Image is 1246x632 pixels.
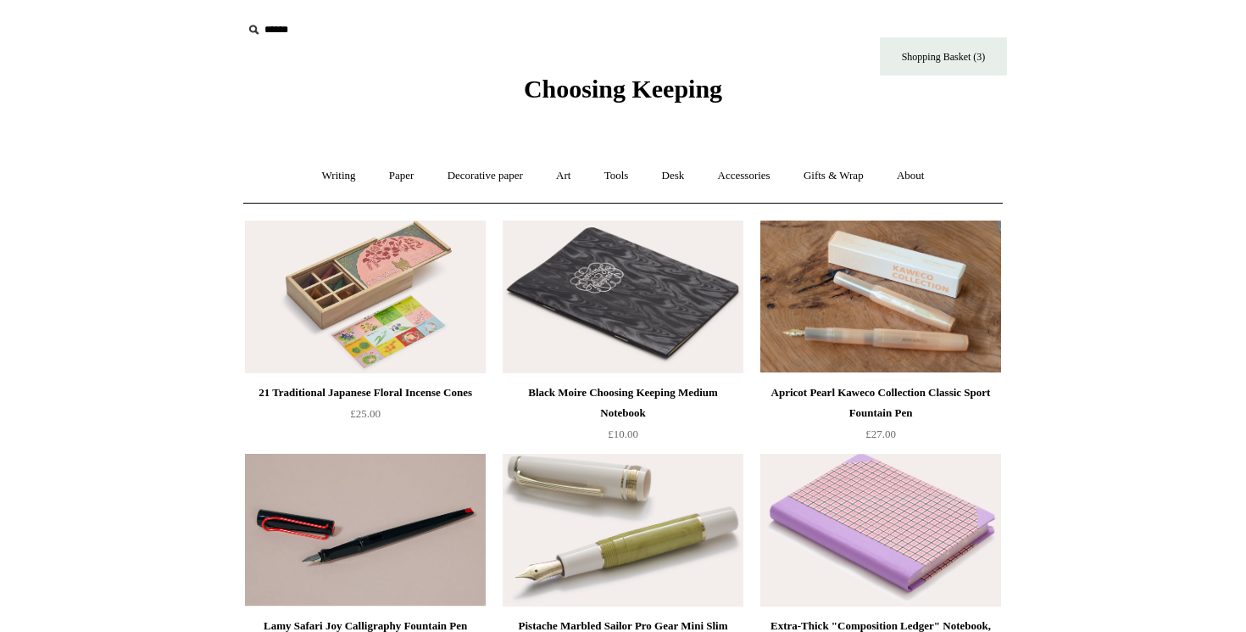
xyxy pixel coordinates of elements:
a: Extra-Thick "Composition Ledger" Notebook, Chiyogami Notebook, Pink Plaid Extra-Thick "Compositio... [760,454,1001,607]
a: 21 Traditional Japanese Floral Incense Cones £25.00 [245,383,486,452]
a: Writing [307,154,371,199]
a: Apricot Pearl Kaweco Collection Classic Sport Fountain Pen £27.00 [760,383,1001,452]
a: Accessories [703,154,786,199]
img: Black Moire Choosing Keeping Medium Notebook [503,221,743,373]
a: Black Moire Choosing Keeping Medium Notebook £10.00 [503,383,743,452]
span: £27.00 [865,428,896,440]
a: Choosing Keeping [524,88,722,100]
img: 21 Traditional Japanese Floral Incense Cones [245,221,486,373]
span: £10.00 [608,428,638,440]
a: Art [541,154,586,199]
a: Shopping Basket (3) [880,37,1007,76]
div: Black Moire Choosing Keeping Medium Notebook [507,383,739,423]
a: 21 Traditional Japanese Floral Incense Cones 21 Traditional Japanese Floral Incense Cones [245,221,486,373]
span: £25.00 [350,407,381,420]
a: Lamy Safari Joy Calligraphy Fountain Pen Lamy Safari Joy Calligraphy Fountain Pen [245,454,486,607]
a: Paper [374,154,430,199]
a: Decorative paper [432,154,538,199]
img: Lamy Safari Joy Calligraphy Fountain Pen [245,454,486,607]
img: Pistache Marbled Sailor Pro Gear Mini Slim Fountain Pen [503,454,743,607]
a: Gifts & Wrap [788,154,879,199]
a: Tools [589,154,644,199]
img: Apricot Pearl Kaweco Collection Classic Sport Fountain Pen [760,221,1001,373]
a: Pistache Marbled Sailor Pro Gear Mini Slim Fountain Pen Pistache Marbled Sailor Pro Gear Mini Sli... [503,454,743,607]
span: Choosing Keeping [524,75,722,103]
a: Black Moire Choosing Keeping Medium Notebook Black Moire Choosing Keeping Medium Notebook [503,221,743,373]
div: 21 Traditional Japanese Floral Incense Cones [249,383,481,403]
a: Desk [647,154,700,199]
a: About [882,154,940,199]
a: Apricot Pearl Kaweco Collection Classic Sport Fountain Pen Apricot Pearl Kaweco Collection Classi... [760,221,1001,373]
img: Extra-Thick "Composition Ledger" Notebook, Chiyogami Notebook, Pink Plaid [760,454,1001,607]
div: Apricot Pearl Kaweco Collection Classic Sport Fountain Pen [765,383,997,423]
